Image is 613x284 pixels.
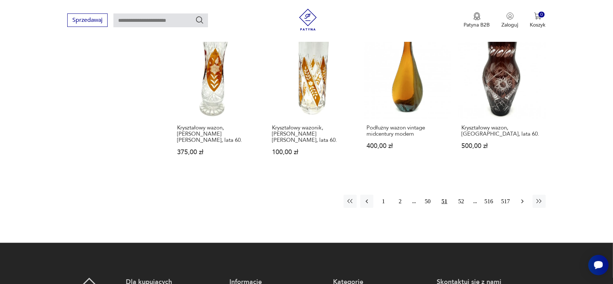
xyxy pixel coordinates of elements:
[473,12,481,20] img: Ikona medalu
[482,195,496,208] button: 516
[506,12,514,20] img: Ikonka użytkownika
[464,12,490,28] a: Ikona medaluPatyna B2B
[438,195,451,208] button: 51
[458,32,546,170] a: Kryształowy wazon, Polska, lata 60.Kryształowy wazon, [GEOGRAPHIC_DATA], lata 60.500,00 zł
[364,32,451,170] a: Podłużny wazon vintage midcentury modernPodłużny wazon vintage midcentury modern400,00 zł
[272,149,353,155] p: 100,00 zł
[367,125,448,137] h3: Podłużny wazon vintage midcentury modern
[499,195,512,208] button: 517
[67,13,108,27] button: Sprzedawaj
[461,125,542,137] h3: Kryształowy wazon, [GEOGRAPHIC_DATA], lata 60.
[455,195,468,208] button: 52
[461,143,542,149] p: 500,00 zł
[367,143,448,149] p: 400,00 zł
[502,12,518,28] button: Zaloguj
[195,16,204,24] button: Szukaj
[534,12,541,20] img: Ikona koszyka
[67,18,108,23] a: Sprzedawaj
[530,21,546,28] p: Koszyk
[502,21,518,28] p: Zaloguj
[538,12,545,18] div: 0
[177,149,258,155] p: 375,00 zł
[421,195,434,208] button: 50
[530,12,546,28] button: 0Koszyk
[272,125,353,143] h3: Kryształowy wazonik, [PERSON_NAME] [PERSON_NAME], lata 60.
[297,9,319,31] img: Patyna - sklep z meblami i dekoracjami vintage
[394,195,407,208] button: 2
[377,195,390,208] button: 1
[464,12,490,28] button: Patyna B2B
[174,32,261,170] a: Kryształowy wazon, Huta Szkła Julia, lata 60.Kryształowy wazon, [PERSON_NAME] [PERSON_NAME], lata...
[269,32,356,170] a: Kryształowy wazonik, Huta Szkła Julia, lata 60.Kryształowy wazonik, [PERSON_NAME] [PERSON_NAME], ...
[464,21,490,28] p: Patyna B2B
[588,255,609,275] iframe: Smartsupp widget button
[177,125,258,143] h3: Kryształowy wazon, [PERSON_NAME] [PERSON_NAME], lata 60.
